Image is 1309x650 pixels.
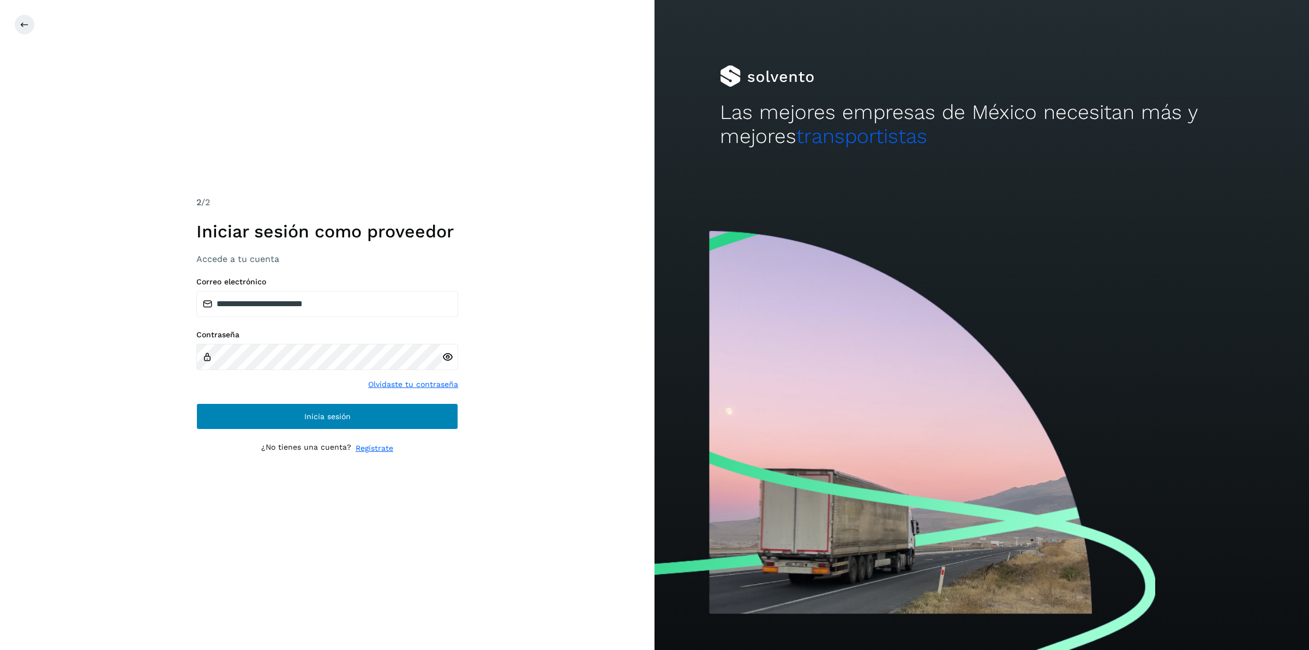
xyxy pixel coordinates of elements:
h1: Iniciar sesión como proveedor [196,221,458,242]
span: Inicia sesión [304,413,351,420]
span: transportistas [796,124,927,148]
span: 2 [196,197,201,207]
a: Regístrate [356,443,393,454]
label: Contraseña [196,330,458,339]
h2: Las mejores empresas de México necesitan más y mejores [720,100,1244,149]
button: Inicia sesión [196,403,458,430]
p: ¿No tienes una cuenta? [261,443,351,454]
label: Correo electrónico [196,277,458,287]
div: /2 [196,196,458,209]
a: Olvidaste tu contraseña [368,379,458,390]
h3: Accede a tu cuenta [196,254,458,264]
